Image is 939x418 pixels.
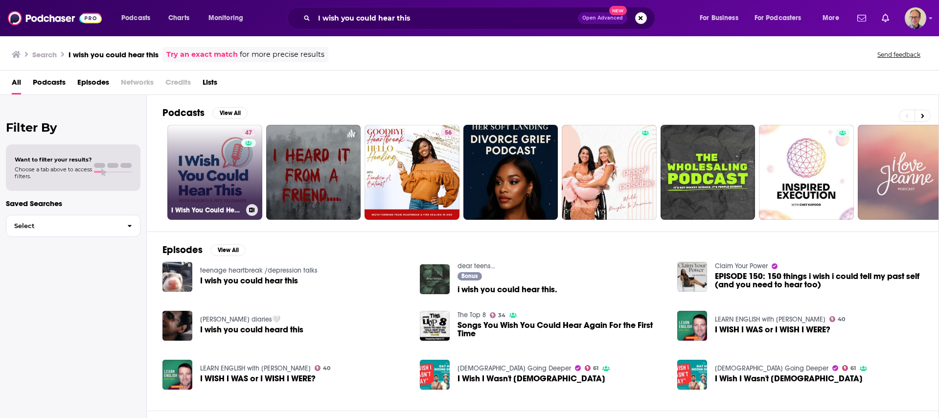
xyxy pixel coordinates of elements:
[210,244,246,256] button: View All
[6,223,119,229] span: Select
[162,262,192,292] img: I wish you could hear this
[853,10,870,26] a: Show notifications dropdown
[168,11,189,25] span: Charts
[874,50,923,59] button: Send feedback
[458,285,557,294] a: i wish you could hear this.
[458,262,495,270] a: dear teens...
[715,315,825,324] a: LEARN ENGLISH with Dan
[838,317,845,322] span: 40
[241,129,256,137] a: 47
[165,74,191,94] span: Credits
[162,360,192,390] img: I WISH I WAS or I WISH I WERE?
[715,325,830,334] a: I WISH I WAS or I WISH I WERE?
[458,311,486,319] a: The Top 8
[315,365,331,371] a: 40
[121,11,150,25] span: Podcasts
[677,262,707,292] img: EPISODE 150: 150 things i wish i could tell my past self (and you need to hear too)
[162,244,203,256] h2: Episodes
[365,125,459,220] a: 56
[700,11,738,25] span: For Business
[69,50,159,59] h3: I wish you could hear this
[6,120,140,135] h2: Filter By
[15,156,92,163] span: Want to filter your results?
[212,107,248,119] button: View All
[162,107,248,119] a: PodcastsView All
[420,311,450,341] img: Songs You Wish You Could Hear Again For the First Time
[6,215,140,237] button: Select
[458,321,665,338] a: Songs You Wish You Could Hear Again For the First Time
[498,313,505,318] span: 34
[458,374,605,383] span: I Wish I Wasn't [DEMOGRAPHIC_DATA]
[420,264,450,294] img: i wish you could hear this.
[200,374,316,383] a: I WISH I WAS or I WISH I WERE?
[314,10,578,26] input: Search podcasts, credits, & more...
[585,365,599,371] a: 61
[200,325,303,334] a: I wish you could heard this
[6,199,140,208] p: Saved Searches
[12,74,21,94] span: All
[693,10,751,26] button: open menu
[578,12,627,24] button: Open AdvancedNew
[829,316,846,322] a: 40
[842,365,856,371] a: 61
[171,206,242,214] h3: I Wish You Could Hear This
[593,366,598,371] span: 61
[715,374,863,383] span: I Wish I Wasn't [DEMOGRAPHIC_DATA]
[200,277,298,285] a: I wish you could hear this
[162,311,192,341] img: I wish you could heard this
[77,74,109,94] a: Episodes
[461,273,478,279] span: Bonus
[121,74,154,94] span: Networks
[200,364,311,372] a: LEARN ENGLISH with Dan
[162,10,195,26] a: Charts
[203,74,217,94] span: Lists
[208,11,243,25] span: Monitoring
[33,74,66,94] a: Podcasts
[823,11,839,25] span: More
[445,128,452,138] span: 56
[240,49,324,60] span: for more precise results
[850,366,856,371] span: 61
[677,311,707,341] img: I WISH I WAS or I WISH I WERE?
[905,7,926,29] img: User Profile
[905,7,926,29] button: Show profile menu
[200,315,280,324] a: alana diaries🤍
[490,312,506,318] a: 34
[715,364,828,372] a: Gay Men Going Deeper
[167,125,262,220] a: 47I Wish You Could Hear This
[816,10,851,26] button: open menu
[905,7,926,29] span: Logged in as tommy.lynch
[323,366,330,371] span: 40
[15,166,92,180] span: Choose a tab above to access filters.
[32,50,57,59] h3: Search
[162,244,246,256] a: EpisodesView All
[878,10,893,26] a: Show notifications dropdown
[748,10,816,26] button: open menu
[458,374,605,383] a: I Wish I Wasn't Gay
[715,374,863,383] a: I Wish I Wasn't Gay
[677,360,707,390] img: I Wish I Wasn't Gay
[458,364,571,372] a: Gay Men Going Deeper
[755,11,802,25] span: For Podcasters
[420,360,450,390] img: I Wish I Wasn't Gay
[8,9,102,27] img: Podchaser - Follow, Share and Rate Podcasts
[162,107,205,119] h2: Podcasts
